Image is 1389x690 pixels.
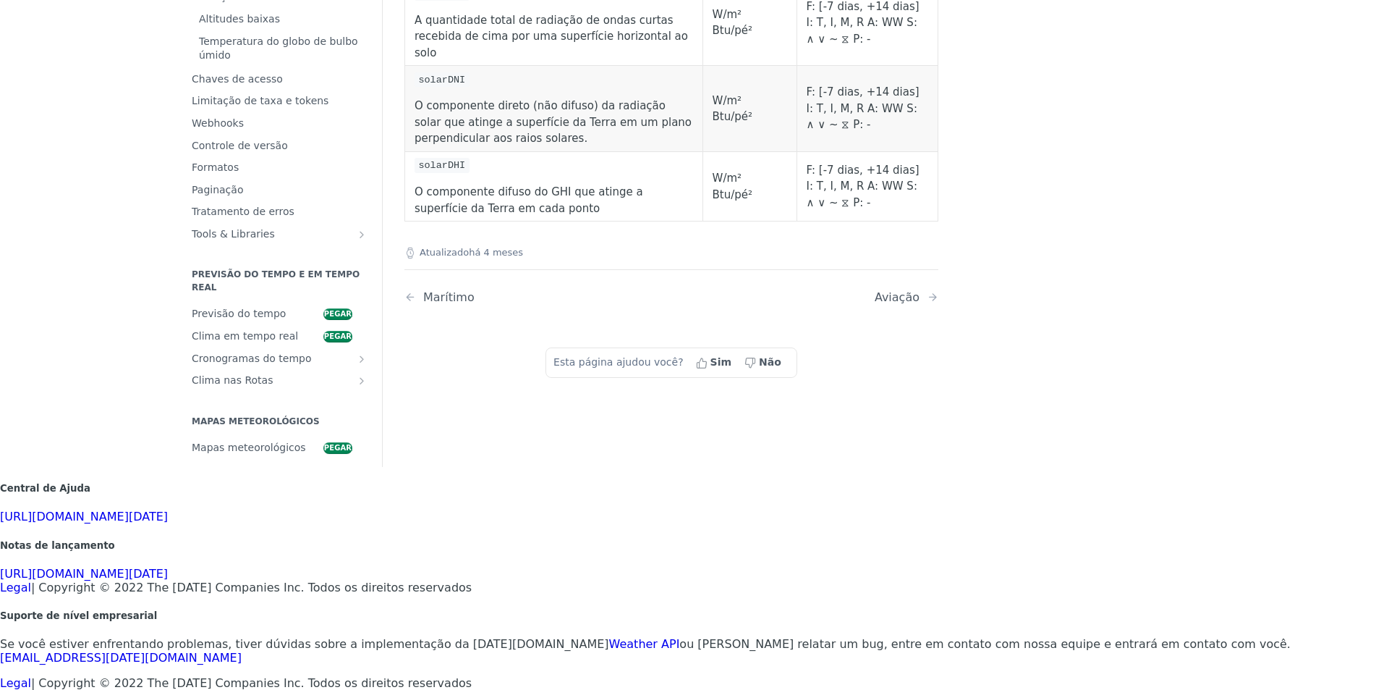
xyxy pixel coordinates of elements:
button: Show subpages for Tools & Libraries [356,229,368,240]
button: Mostrar subpáginas para Cronogramas do Tempo [356,353,368,365]
a: Previsão do tempopegar [184,303,371,325]
font: Btu/pé² [713,24,753,37]
a: Controle de versão [184,135,371,157]
font: Temperatura do globo de bulbo úmido [199,35,358,62]
font: Webhooks [192,117,244,129]
a: Chaves de acesso [184,69,371,91]
a: Tools & LibrariesShow subpages for Tools & Libraries [184,224,371,245]
button: Mostrar subpáginas para Clima em Rotas [356,375,368,387]
font: Formatos [192,161,239,173]
font: Controle de versão [192,140,288,151]
font: Mapas meteorológicos [192,416,320,426]
span: solarDNI [418,74,465,85]
font: pegar [324,332,352,340]
a: Cronogramas do tempoMostrar subpáginas para Cronogramas do Tempo [184,348,371,370]
font: Previsão do tempo e em tempo real [192,269,360,293]
font: I: T, I, M, R A: WW S: ∧ ∨ ~ ⧖ P: - [807,180,917,209]
font: Marítimo [423,290,475,304]
font: Altitudes baixas [199,13,280,25]
font: F: [-7 dias, +14 dias] [807,85,919,98]
a: Temperatura do globo de bulbo úmido [192,31,371,67]
font: W/m² [713,94,742,107]
a: Próxima página: Aviação [875,290,938,304]
a: Tratamento de erros [184,201,371,223]
a: Página anterior: Marítimo [404,290,633,304]
a: Weather API [609,637,680,651]
nav: Controles de paginação [404,276,938,319]
a: Paginação [184,180,371,201]
font: Sim [710,356,731,368]
font: ou [PERSON_NAME] relatar um bug, entre em contato com nossa equipe e entrará em contato com você. [679,637,1291,651]
font: | Copyright © 2022 The [DATE] Companies Inc. Todos os direitos reservados [31,581,472,594]
font: Mapas meteorológicos [192,442,306,453]
font: A quantidade total de radiação de ondas curtas recebida de cima por uma superfície horizontal ao ... [415,14,688,59]
font: Limitação de taxa e tokens [192,95,328,106]
font: Cronogramas do tempo [192,353,312,364]
button: Não [739,352,789,374]
font: W/m² [713,172,742,185]
font: Atualizado [420,247,469,258]
font: O componente difuso do GHI que atinge a superfície da Terra em cada ponto [415,185,643,215]
a: Clima em tempo realpegar [184,326,371,348]
a: Webhooks [184,113,371,135]
a: Mapas meteorológicospegar [184,437,371,459]
font: F: [-7 dias, +14 dias] [807,164,919,177]
font: Aviação [875,290,919,304]
font: O componente direto (não difuso) da radiação solar que atinge a superfície da Terra em um plano p... [415,99,692,145]
font: Chaves de acesso [192,73,283,85]
font: Btu/pé² [713,110,753,123]
font: | Copyright © 2022 The [DATE] Companies Inc. Todos os direitos reservados [31,676,472,690]
font: Clima nas Rotas [192,374,273,386]
button: Sim [691,352,739,374]
font: I: T, I, M, R A: WW S: ∧ ∨ ~ ⧖ P: - [807,102,917,132]
span: solarDHI [418,160,465,171]
font: I: T, I, M, R A: WW S: ∧ ∨ ~ ⧖ P: - [807,16,917,46]
a: Limitação de taxa e tokens [184,91,371,112]
font: Tratamento de erros [192,206,294,217]
font: Não [759,356,781,368]
font: Btu/pé² [713,188,753,201]
font: W/m² [713,8,742,21]
font: pegar [324,310,352,318]
span: Tools & Libraries [192,227,352,242]
font: Previsão do tempo [192,308,286,319]
font: Clima em tempo real [192,330,298,342]
a: Altitudes baixas [192,9,371,30]
font: pegar [324,444,352,452]
font: Paginação [192,184,243,195]
font: Esta página ajudou você? [553,356,684,368]
a: Clima nas RotasMostrar subpáginas para Clima em Rotas [184,370,371,392]
a: Formatos [184,157,371,179]
font: há 4 meses [469,247,523,258]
